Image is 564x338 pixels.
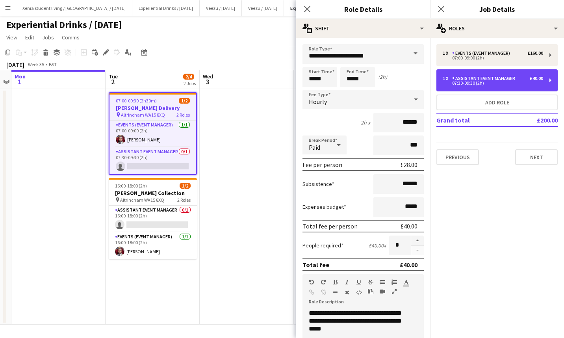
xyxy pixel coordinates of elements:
span: Paid [309,143,320,151]
div: £40.00 [400,261,417,269]
div: BST [49,61,57,67]
div: (2h) [378,73,387,80]
h3: [PERSON_NAME] Collection [109,189,197,197]
span: 1 [13,77,26,86]
app-card-role: Events (Event Manager)1/107:00-09:00 (2h)[PERSON_NAME] [109,121,196,147]
div: £160.00 [527,50,543,56]
div: Fee per person [302,161,342,169]
div: £28.00 [401,161,417,169]
button: Experiential Drinks / [DATE] [284,0,353,16]
button: Paste as plain text [368,288,373,295]
span: 2 [108,77,118,86]
button: Bold [332,279,338,285]
div: £40.00 [401,222,417,230]
button: Underline [356,279,362,285]
span: Edit [25,34,34,41]
button: Clear Formatting [344,289,350,295]
label: Subsistence [302,180,334,188]
button: Xenia student living / [GEOGRAPHIC_DATA] / [DATE] [16,0,132,16]
span: 3 [202,77,213,86]
button: Unordered List [380,279,385,285]
button: Insert video [380,288,385,295]
div: Total fee per person [302,222,358,230]
div: 07:00-09:00 (2h) [443,56,543,60]
button: Veezu / [DATE] [242,0,284,16]
button: Previous [436,149,479,165]
div: 2h x [361,119,370,126]
div: 07:30-09:30 (2h) [443,81,543,85]
button: Add role [436,95,558,110]
span: 1/2 [180,183,191,189]
app-card-role: Events (Event Manager)1/116:00-18:00 (2h)[PERSON_NAME] [109,232,197,259]
span: Mon [15,73,26,80]
span: Wed [203,73,213,80]
app-job-card: 07:00-09:30 (2h30m)1/2[PERSON_NAME] Delivery Altrincham WA15 8XQ2 RolesEvents (Event Manager)1/10... [109,92,197,175]
div: Roles [430,19,564,38]
div: Shift [296,19,430,38]
div: 2 Jobs [184,80,196,86]
a: Comms [59,32,83,43]
button: Fullscreen [391,288,397,295]
span: 1/2 [179,98,190,104]
button: Ordered List [391,279,397,285]
a: Edit [22,32,37,43]
span: Week 35 [26,61,46,67]
button: Redo [321,279,326,285]
div: Total fee [302,261,329,269]
button: Next [515,149,558,165]
button: Undo [309,279,314,285]
td: £200.00 [511,114,558,126]
div: 1 x [443,76,452,81]
app-card-role: Assistant Event Manager0/116:00-18:00 (2h) [109,206,197,232]
span: 07:00-09:30 (2h30m) [116,98,157,104]
div: 1 x [443,50,452,56]
a: Jobs [39,32,57,43]
button: Text Color [403,279,409,285]
h3: [PERSON_NAME] Delivery [109,104,196,111]
div: Events (Event Manager) [452,50,513,56]
span: Altrincham WA15 8XQ [121,112,165,118]
span: Comms [62,34,80,41]
button: Italic [344,279,350,285]
div: Assistant Event Manager [452,76,518,81]
button: Horizontal Line [332,289,338,295]
span: Altrincham WA15 8XQ [120,197,164,203]
span: 2/4 [183,74,194,80]
label: Expenses budget [302,203,346,210]
span: Tue [109,73,118,80]
button: Experiential Drinks / [DATE] [132,0,200,16]
button: Veezu / [DATE] [200,0,242,16]
label: People required [302,242,343,249]
a: View [3,32,20,43]
span: View [6,34,17,41]
td: Grand total [436,114,511,126]
button: HTML Code [356,289,362,295]
div: [DATE] [6,61,24,69]
span: 4 [296,77,307,86]
span: 2 Roles [177,197,191,203]
span: Hourly [309,98,327,106]
span: Jobs [42,34,54,41]
span: 2 Roles [176,112,190,118]
h3: Role Details [296,4,430,14]
h3: Job Details [430,4,564,14]
app-card-role: Assistant Event Manager0/107:30-09:30 (2h) [109,147,196,174]
div: £40.00 x [369,242,386,249]
div: £40.00 [530,76,543,81]
span: 16:00-18:00 (2h) [115,183,147,189]
h1: Experiential Drinks / [DATE] [6,19,122,31]
app-job-card: 16:00-18:00 (2h)1/2[PERSON_NAME] Collection Altrincham WA15 8XQ2 RolesAssistant Event Manager0/11... [109,178,197,259]
button: Strikethrough [368,279,373,285]
button: Increase [411,236,424,246]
